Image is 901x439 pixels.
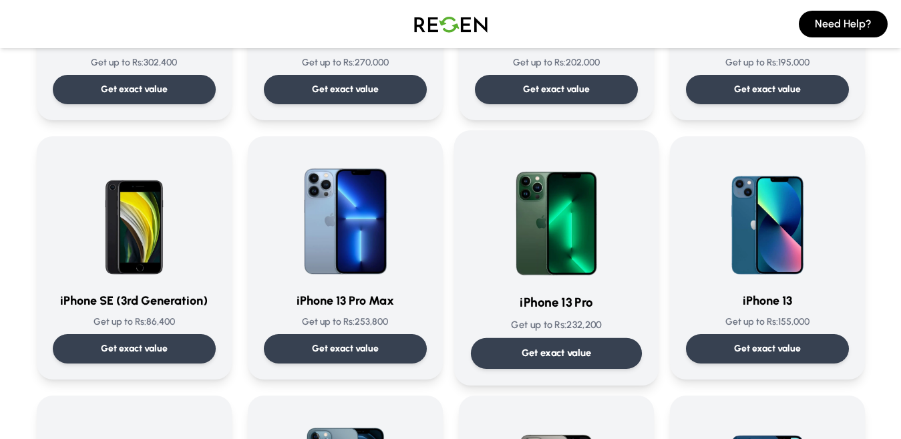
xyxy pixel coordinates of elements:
[101,342,168,355] p: Get exact value
[264,56,427,69] p: Get up to Rs: 270,000
[53,315,216,329] p: Get up to Rs: 86,400
[101,83,168,96] p: Get exact value
[799,11,888,37] button: Need Help?
[312,83,379,96] p: Get exact value
[470,293,641,313] h3: iPhone 13 Pro
[264,315,427,329] p: Get up to Rs: 253,800
[523,83,590,96] p: Get exact value
[53,56,216,69] p: Get up to Rs: 302,400
[404,5,498,43] img: Logo
[686,315,849,329] p: Get up to Rs: 155,000
[312,342,379,355] p: Get exact value
[475,56,638,69] p: Get up to Rs: 202,000
[470,318,641,332] p: Get up to Rs: 232,200
[703,152,832,281] img: iPhone 13
[734,342,801,355] p: Get exact value
[70,152,198,281] img: iPhone SE (3rd Generation)
[734,83,801,96] p: Get exact value
[489,147,624,282] img: iPhone 13 Pro
[53,291,216,310] h3: iPhone SE (3rd Generation)
[686,291,849,310] h3: iPhone 13
[281,152,409,281] img: iPhone 13 Pro Max
[521,346,591,360] p: Get exact value
[686,56,849,69] p: Get up to Rs: 195,000
[264,291,427,310] h3: iPhone 13 Pro Max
